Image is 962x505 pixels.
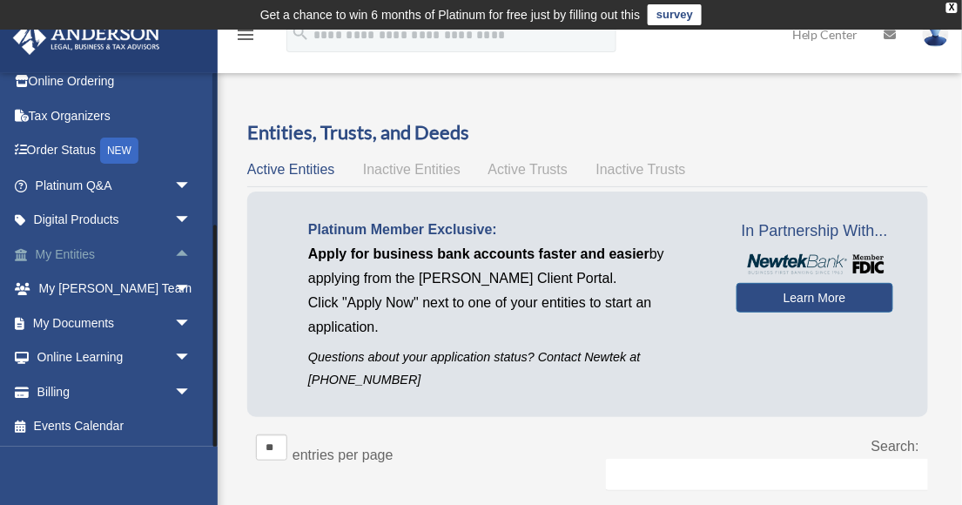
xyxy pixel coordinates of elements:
a: My Entitiesarrow_drop_up [12,237,218,272]
a: Tax Organizers [12,98,218,133]
a: Online Ordering [12,64,218,99]
div: NEW [100,138,138,164]
label: entries per page [293,448,394,462]
span: arrow_drop_down [174,340,209,376]
span: arrow_drop_down [174,168,209,204]
div: Get a chance to win 6 months of Platinum for free just by filling out this [260,4,641,25]
a: menu [235,30,256,45]
p: by applying from the [PERSON_NAME] Client Portal. [308,242,710,291]
img: User Pic [923,22,949,47]
span: In Partnership With... [737,218,893,246]
a: Learn More [737,283,893,313]
a: Billingarrow_drop_down [12,374,218,409]
a: My [PERSON_NAME] Teamarrow_drop_down [12,272,218,306]
a: survey [648,4,702,25]
span: Inactive Trusts [596,162,686,177]
span: arrow_drop_up [174,237,209,273]
a: Events Calendar [12,409,218,444]
a: Online Learningarrow_drop_down [12,340,218,375]
p: Platinum Member Exclusive: [308,218,710,242]
span: arrow_drop_down [174,272,209,307]
img: NewtekBankLogoSM.png [745,254,885,274]
i: search [291,24,310,43]
span: Inactive Entities [363,162,461,177]
p: Click "Apply Now" next to one of your entities to start an application. [308,291,710,340]
h3: Entities, Trusts, and Deeds [247,119,928,146]
div: close [946,3,958,13]
span: Active Entities [247,162,334,177]
a: Digital Productsarrow_drop_down [12,203,218,238]
span: arrow_drop_down [174,306,209,341]
p: Questions about your application status? Contact Newtek at [PHONE_NUMBER] [308,347,710,390]
span: Apply for business bank accounts faster and easier [308,246,649,261]
span: arrow_drop_down [174,374,209,410]
img: Anderson Advisors Platinum Portal [8,21,165,55]
a: Platinum Q&Aarrow_drop_down [12,168,218,203]
span: arrow_drop_down [174,203,209,239]
a: Order StatusNEW [12,133,218,169]
span: Active Trusts [488,162,568,177]
i: menu [235,24,256,45]
a: My Documentsarrow_drop_down [12,306,218,340]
